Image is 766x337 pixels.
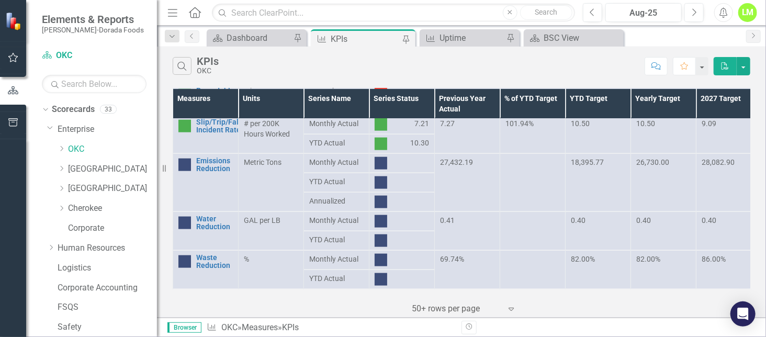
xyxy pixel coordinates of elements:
[440,31,504,44] div: Uptime
[440,216,455,224] span: 0.41
[58,262,157,274] a: Logistics
[178,159,191,171] img: No Information
[738,3,757,22] button: LM
[244,216,280,224] span: GAL per LB
[375,196,387,208] img: No Information
[178,255,191,268] img: No Information
[197,67,219,75] div: OKC
[410,138,429,150] span: 10.30
[375,273,387,286] img: No Information
[422,31,504,44] a: Uptime
[196,157,233,173] a: Emissions Reduction
[702,119,716,128] span: 9.09
[58,123,157,136] a: Enterprise
[414,118,429,131] span: 7.21
[178,217,191,229] img: No Information
[309,234,364,245] span: YTD Actual
[68,183,157,195] a: [GEOGRAPHIC_DATA]
[375,118,387,131] img: Above Target
[571,255,595,263] span: 82.00%
[196,215,233,231] a: Water Reduction
[571,119,590,128] span: 10.50
[331,32,400,46] div: KPIs
[440,255,464,263] span: 69.74%
[440,158,473,166] span: 27,432.19
[375,138,387,150] img: Above Target
[636,255,660,263] span: 82.00%
[58,321,157,333] a: Safety
[244,255,249,263] span: %
[68,203,157,215] a: Cherokee
[309,138,364,148] span: YTD Actual
[375,215,387,228] img: No Information
[227,31,291,44] div: Dashboard
[42,50,147,62] a: OKC
[544,31,621,44] div: BSC View
[52,104,95,116] a: Scorecards
[309,215,364,226] span: Monthly Actual
[375,254,387,266] img: No Information
[196,254,233,270] a: Waste Reduction
[309,254,364,264] span: Monthly Actual
[221,322,238,332] a: OKC
[730,301,756,327] div: Open Intercom Messenger
[375,234,387,247] img: No Information
[178,120,191,132] img: Above Target
[196,118,241,134] a: Slip/Trip/Fall Incident Rate
[42,75,147,93] input: Search Below...
[605,3,682,22] button: Aug-25
[702,255,726,263] span: 86.00%
[526,31,621,44] a: BSC View
[309,196,364,206] span: Annualized
[309,157,364,167] span: Monthly Actual
[100,105,117,114] div: 33
[58,242,157,254] a: Human Resources
[375,176,387,189] img: No Information
[58,282,157,294] a: Corporate Accounting
[68,163,157,175] a: [GEOGRAPHIC_DATA]
[505,119,534,128] span: 101.94%
[375,157,387,170] img: No Information
[209,31,291,44] a: Dashboard
[242,322,278,332] a: Measures
[636,158,669,166] span: 26,730.00
[68,222,157,234] a: Corporate
[309,273,364,284] span: YTD Actual
[636,216,651,224] span: 0.40
[440,119,455,128] span: 7.27
[207,322,454,334] div: » »
[309,176,364,187] span: YTD Actual
[197,55,219,67] div: KPIs
[571,216,585,224] span: 0.40
[68,143,157,155] a: OKC
[244,158,281,166] span: Metric Tons
[702,158,735,166] span: 28,082.90
[309,118,364,129] span: Monthly Actual
[58,301,157,313] a: FSQS
[609,7,678,19] div: Aug-25
[535,8,557,16] span: Search
[702,216,716,224] span: 0.40
[571,158,604,166] span: 18,395.77
[282,322,299,332] div: KPIs
[212,4,575,22] input: Search ClearPoint...
[167,322,201,333] span: Browser
[5,12,24,30] img: ClearPoint Strategy
[42,26,144,34] small: [PERSON_NAME]-Dorada Foods
[244,119,290,138] span: # per 200K Hours Worked
[520,5,572,20] button: Search
[636,119,655,128] span: 10.50
[42,13,144,26] span: Elements & Reports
